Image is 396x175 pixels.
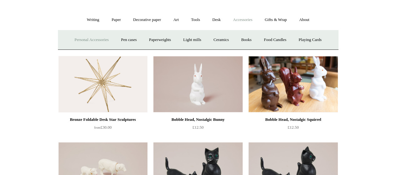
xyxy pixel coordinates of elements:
a: Accessories [227,12,258,28]
a: Decorative paper [127,12,167,28]
a: Books [235,32,257,48]
a: Tools [185,12,206,28]
a: Bobble Head, Nostalgic Bunny Bobble Head, Nostalgic Bunny [153,56,242,112]
a: Gifts & Wrap [259,12,292,28]
a: Light mills [177,32,207,48]
span: £12.50 [193,125,204,130]
span: from [94,126,100,129]
a: Bronze Foldable Desk Star Sculptures Bronze Foldable Desk Star Sculptures [59,56,147,112]
img: Bronze Foldable Desk Star Sculptures [59,56,147,112]
a: Bobble Head, Nostalgic Squirrel £12.50 [249,116,337,142]
a: Bobble Head, Nostalgic Bunny £12.50 [153,116,242,142]
div: Bronze Foldable Desk Star Sculptures [60,116,146,123]
a: Bronze Foldable Desk Star Sculptures from£30.00 [59,116,147,142]
a: Bobble Head, Nostalgic Squirrel Bobble Head, Nostalgic Squirrel [249,56,337,112]
a: Desk [207,12,226,28]
div: Bobble Head, Nostalgic Bunny [155,116,241,123]
span: £30.00 [94,125,112,130]
a: Paperweights [143,32,177,48]
div: Bobble Head, Nostalgic Squirrel [250,116,336,123]
a: About [293,12,315,28]
a: Ceramics [208,32,234,48]
a: Pen cases [115,32,142,48]
img: Bobble Head, Nostalgic Squirrel [249,56,337,112]
img: Bobble Head, Nostalgic Bunny [153,56,242,112]
a: Paper [106,12,126,28]
a: Playing Cards [293,32,327,48]
a: Food Candles [258,32,292,48]
span: £12.50 [288,125,299,130]
a: Writing [81,12,105,28]
a: Personal Accessories [69,32,114,48]
a: Art [168,12,184,28]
